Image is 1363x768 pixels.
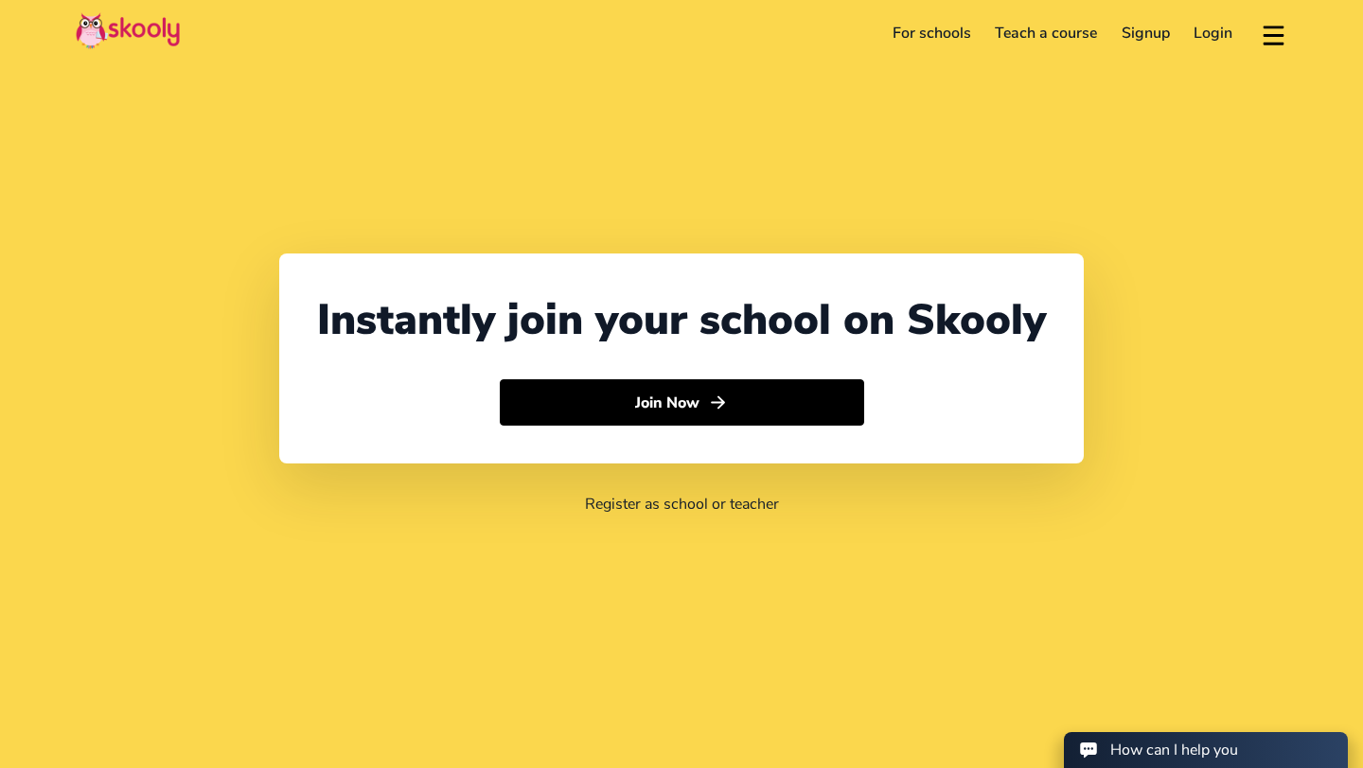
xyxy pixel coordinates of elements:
img: Skooly [76,12,180,49]
a: Login [1182,18,1246,48]
a: For schools [880,18,983,48]
a: Register as school or teacher [585,494,779,515]
ion-icon: arrow forward outline [708,393,728,412]
button: Join Nowarrow forward outline [500,379,864,427]
div: Instantly join your school on Skooly [317,291,1046,349]
a: Signup [1109,18,1182,48]
button: menu outline [1260,18,1287,49]
a: Teach a course [982,18,1109,48]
